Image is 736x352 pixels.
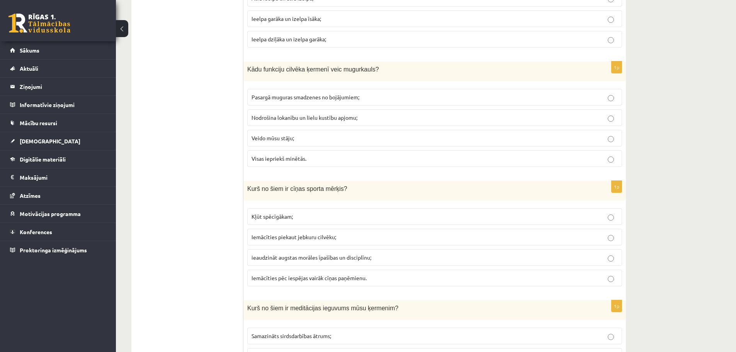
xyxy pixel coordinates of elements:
[611,61,622,73] p: 1p
[252,274,367,281] span: Iemācīties pēc iespējas vairāk cīņas paņēmienu.
[252,213,293,220] span: Kļūt spēcīgākam;
[608,17,614,23] input: Ieelpa garāka un izelpa īsāka;
[20,78,106,95] legend: Ziņojumi
[20,192,41,199] span: Atzīmes
[10,168,106,186] a: Maksājumi
[252,134,294,141] span: Veido mūsu stāju;
[608,156,614,163] input: Visas iepriekš minētās.
[10,205,106,223] a: Motivācijas programma
[20,138,80,145] span: [DEMOGRAPHIC_DATA]
[608,37,614,43] input: Ieelpa dziļāka un izelpa garāka;
[10,60,106,77] a: Aktuāli
[252,15,321,22] span: Ieelpa garāka un izelpa īsāka;
[10,223,106,241] a: Konferences
[608,116,614,122] input: Nodrošina lokanību un lielu kustību apjomu;
[252,233,336,240] span: Iemācīties piekaut jebkuru cilvēku;
[247,185,347,192] span: Kurš no šiem ir cīņas sporta mērķis?
[10,187,106,204] a: Atzīmes
[247,66,379,73] span: Kādu funkciju cilvēka ķermenī veic mugurkauls?
[20,96,106,114] legend: Informatīvie ziņojumi
[10,96,106,114] a: Informatīvie ziņojumi
[10,78,106,95] a: Ziņojumi
[608,276,614,282] input: Iemācīties pēc iespējas vairāk cīņas paņēmienu.
[20,65,38,72] span: Aktuāli
[252,254,371,261] span: ieaudzināt augstas morāles īpašības un disciplīnu;
[10,241,106,259] a: Proktoringa izmēģinājums
[20,228,52,235] span: Konferences
[20,156,66,163] span: Digitālie materiāli
[608,255,614,262] input: ieaudzināt augstas morāles īpašības un disciplīnu;
[608,235,614,241] input: Iemācīties piekaut jebkuru cilvēku;
[252,332,331,339] span: Samazināts sirdsdarbības ātrums;
[20,210,81,217] span: Motivācijas programma
[608,95,614,101] input: Pasargā muguras smadzenes no bojājumiem;
[10,150,106,168] a: Digitālie materiāli
[611,300,622,312] p: 1p
[252,155,306,162] span: Visas iepriekš minētās.
[10,114,106,132] a: Mācību resursi
[252,36,326,43] span: Ieelpa dziļāka un izelpa garāka;
[20,247,87,253] span: Proktoringa izmēģinājums
[247,305,398,311] span: Kurš no šiem ir meditācijas ieguvums mūsu ķermenim?
[608,334,614,340] input: Samazināts sirdsdarbības ātrums;
[20,47,39,54] span: Sākums
[608,136,614,142] input: Veido mūsu stāju;
[10,132,106,150] a: [DEMOGRAPHIC_DATA]
[20,119,57,126] span: Mācību resursi
[10,41,106,59] a: Sākums
[608,214,614,221] input: Kļūt spēcīgākam;
[252,114,357,121] span: Nodrošina lokanību un lielu kustību apjomu;
[252,94,359,100] span: Pasargā muguras smadzenes no bojājumiem;
[8,14,70,33] a: Rīgas 1. Tālmācības vidusskola
[611,180,622,193] p: 1p
[20,168,106,186] legend: Maksājumi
